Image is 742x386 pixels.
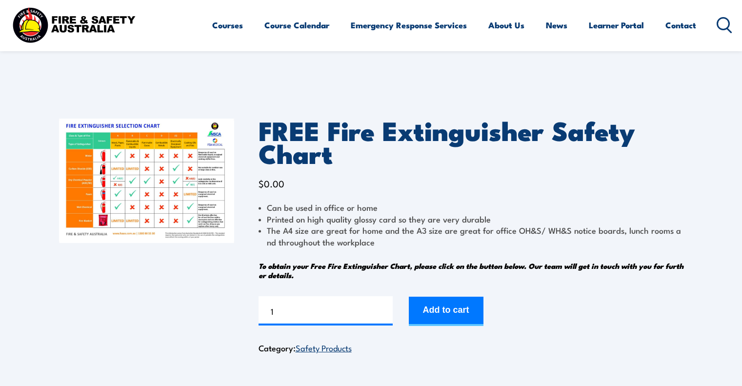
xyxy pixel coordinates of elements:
[259,177,264,190] span: $
[409,297,483,326] button: Add to cart
[259,342,352,354] span: Category:
[589,12,644,38] a: Learner Portal
[264,12,329,38] a: Course Calendar
[546,12,567,38] a: News
[488,12,524,38] a: About Us
[259,177,284,190] bdi: 0.00
[212,12,243,38] a: Courses
[259,260,683,281] em: To obtain your Free Fire Extinguisher Chart, please click on the button below. Our team will get ...
[59,119,234,243] img: FREE Fire Extinguisher Safety Chart
[296,342,352,353] a: Safety Products
[259,119,683,164] h1: FREE Fire Extinguisher Safety Chart
[259,202,683,213] li: Can be used in office or home
[259,213,683,224] li: Printed on high quality glossy card so they are very durable
[665,12,696,38] a: Contact
[259,296,393,325] input: Product quantity
[351,12,467,38] a: Emergency Response Services
[259,224,683,247] li: The A4 size are great for home and the A3 size are great for office OH&S/ WH&S notice boards, lun...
